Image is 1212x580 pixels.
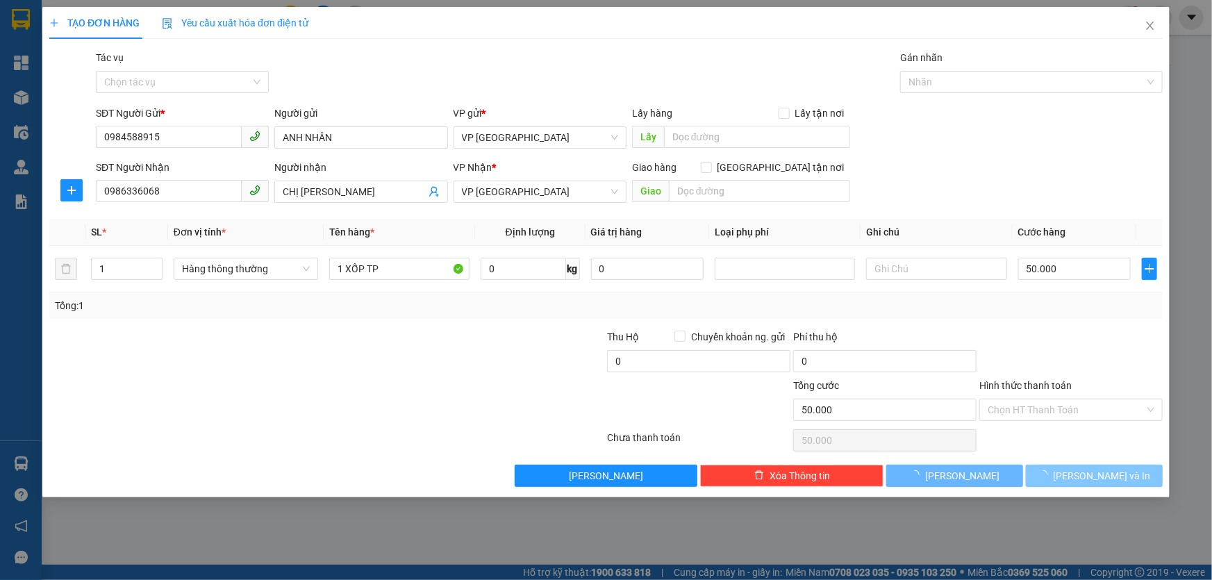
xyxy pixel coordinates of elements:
[1131,7,1170,46] button: Close
[793,329,977,350] div: Phí thu hộ
[1018,226,1066,238] span: Cước hàng
[96,52,124,63] label: Tác vụ
[274,160,447,175] div: Người nhận
[329,226,374,238] span: Tên hàng
[1026,465,1163,487] button: [PERSON_NAME] và In
[1038,470,1054,480] span: loading
[162,17,308,28] span: Yêu cầu xuất hóa đơn điện tử
[1142,258,1157,280] button: plus
[49,18,59,28] span: plus
[790,106,850,121] span: Lấy tận nơi
[49,17,140,28] span: TẠO ĐƠN HÀNG
[709,219,861,246] th: Loại phụ phí
[632,162,676,173] span: Giao hàng
[886,465,1023,487] button: [PERSON_NAME]
[632,108,672,119] span: Lấy hàng
[1054,468,1151,483] span: [PERSON_NAME] và In
[506,226,555,238] span: Định lượng
[162,18,173,29] img: icon
[462,127,618,148] span: VP Xuân Giang
[182,258,310,279] span: Hàng thông thường
[669,180,850,202] input: Dọc đường
[866,258,1006,280] input: Ghi Chú
[712,160,850,175] span: [GEOGRAPHIC_DATA] tận nơi
[910,470,925,480] span: loading
[60,179,83,201] button: plus
[566,258,580,280] span: kg
[329,258,470,280] input: VD: Bàn, Ghế
[55,298,468,313] div: Tổng: 1
[686,329,790,345] span: Chuyển khoản ng. gửi
[174,226,226,238] span: Đơn vị tính
[979,380,1072,391] label: Hình thức thanh toán
[96,160,269,175] div: SĐT Người Nhận
[55,258,77,280] button: delete
[754,470,764,481] span: delete
[793,380,839,391] span: Tổng cước
[770,468,830,483] span: Xóa Thông tin
[607,331,639,342] span: Thu Hộ
[664,126,850,148] input: Dọc đường
[249,185,260,196] span: phone
[861,219,1012,246] th: Ghi chú
[1143,263,1156,274] span: plus
[925,468,999,483] span: [PERSON_NAME]
[61,185,82,196] span: plus
[591,258,704,280] input: 0
[462,181,618,202] span: VP Mỹ Đình
[632,180,669,202] span: Giao
[1145,20,1156,31] span: close
[454,162,492,173] span: VP Nhận
[900,52,943,63] label: Gán nhãn
[606,430,792,454] div: Chưa thanh toán
[454,106,626,121] div: VP gửi
[569,468,643,483] span: [PERSON_NAME]
[632,126,664,148] span: Lấy
[700,465,883,487] button: deleteXóa Thông tin
[249,131,260,142] span: phone
[96,106,269,121] div: SĐT Người Gửi
[515,465,698,487] button: [PERSON_NAME]
[591,226,642,238] span: Giá trị hàng
[91,226,102,238] span: SL
[429,186,440,197] span: user-add
[274,106,447,121] div: Người gửi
